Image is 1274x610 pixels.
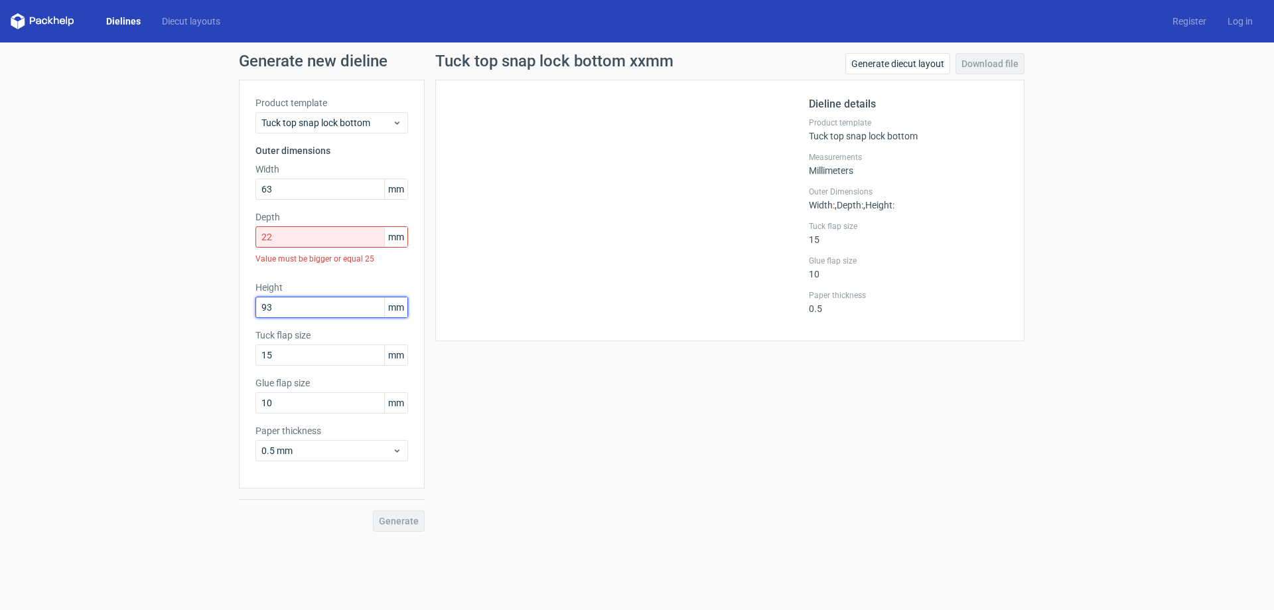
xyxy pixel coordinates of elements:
div: Tuck top snap lock bottom [809,117,1008,141]
span: mm [384,297,407,317]
label: Paper thickness [809,290,1008,301]
span: , Height : [863,200,894,210]
label: Measurements [809,152,1008,163]
span: Width : [809,200,835,210]
a: Generate diecut layout [845,53,950,74]
a: Diecut layouts [151,15,231,28]
span: mm [384,345,407,365]
span: mm [384,393,407,413]
div: Value must be bigger or equal 25 [255,248,408,270]
label: Outer Dimensions [809,187,1008,197]
label: Tuck flap size [809,221,1008,232]
span: mm [384,179,407,199]
div: 10 [809,256,1008,279]
label: Depth [255,210,408,224]
h3: Outer dimensions [255,144,408,157]
span: , Depth : [835,200,863,210]
span: mm [384,227,407,247]
label: Product template [809,117,1008,128]
h1: Tuck top snap lock bottom xxmm [435,53,673,69]
h1: Generate new dieline [239,53,1035,69]
div: Millimeters [809,152,1008,176]
a: Log in [1217,15,1263,28]
label: Glue flap size [255,376,408,390]
span: Tuck top snap lock bottom [261,116,392,129]
label: Tuck flap size [255,329,408,342]
label: Width [255,163,408,176]
a: Register [1162,15,1217,28]
div: 15 [809,221,1008,245]
label: Glue flap size [809,256,1008,266]
div: 0.5 [809,290,1008,314]
label: Paper thickness [255,424,408,437]
a: Dielines [96,15,151,28]
h2: Dieline details [809,96,1008,112]
label: Product template [255,96,408,110]
span: 0.5 mm [261,444,392,457]
label: Height [255,281,408,294]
